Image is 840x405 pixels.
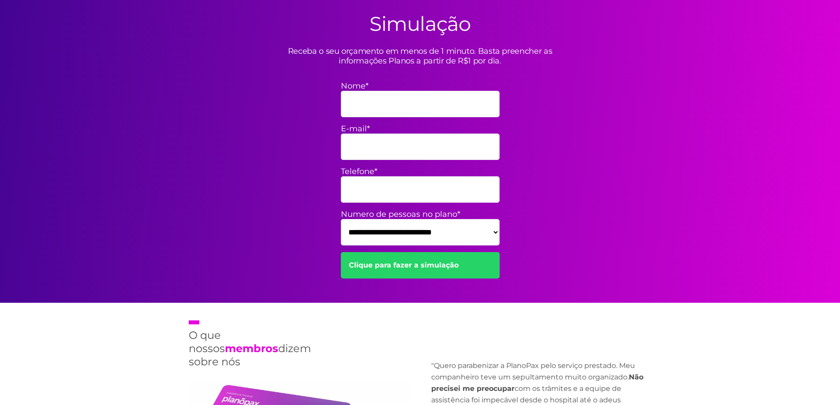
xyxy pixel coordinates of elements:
[341,124,500,134] label: E-mail*
[341,252,500,279] a: Clique para fazer a simulação
[189,320,306,368] h2: O que nossos dizem sobre nós
[341,81,500,91] label: Nome*
[225,342,278,355] strong: membros
[341,209,500,219] label: Numero de pessoas no plano*
[370,11,470,36] h2: Simulação
[266,46,575,66] p: Receba o seu orçamento em menos de 1 minuto. Basta preencher as informações Planos a partir de R$...
[341,167,500,176] label: Telefone*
